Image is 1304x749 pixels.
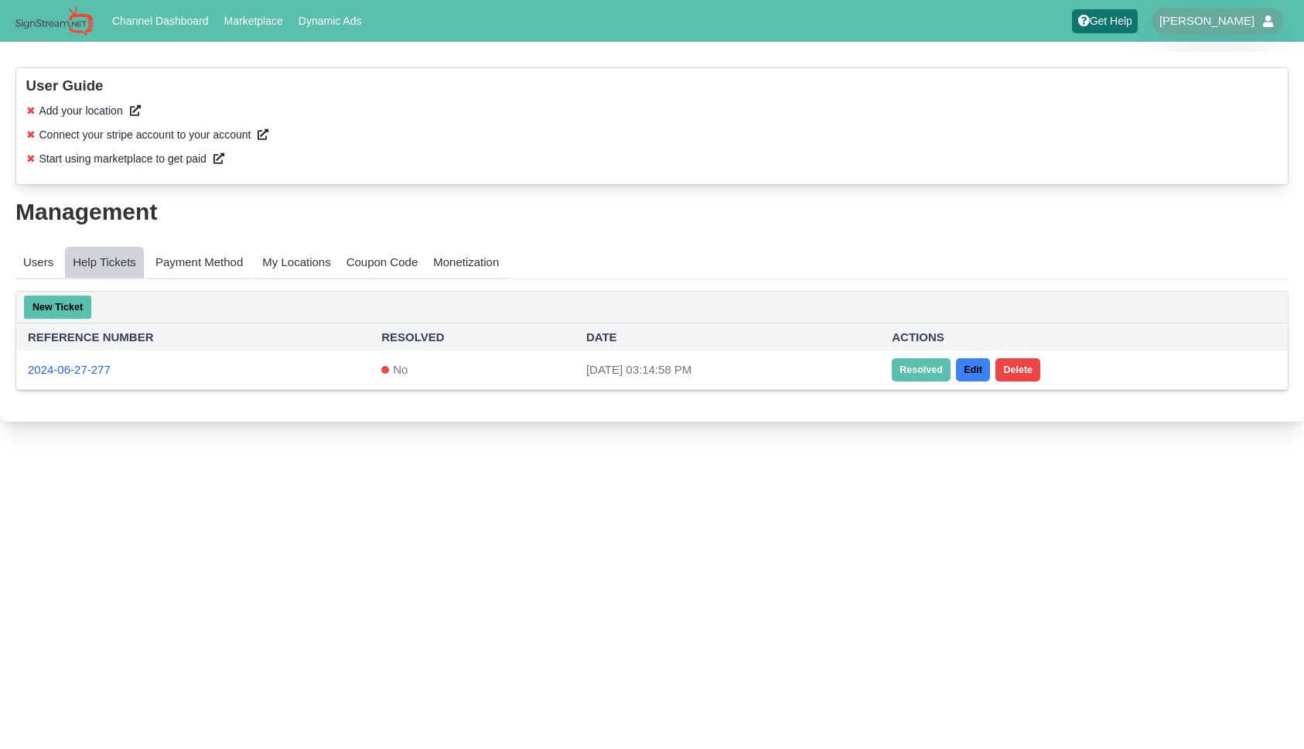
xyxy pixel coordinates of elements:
[24,296,91,319] button: New Ticket
[575,323,880,351] th: Date
[995,358,1040,381] a: Delete
[880,323,1288,351] th: Actions
[575,351,880,390] td: [DATE] 03:14:58 PM
[107,11,215,31] a: Channel Dashboard
[370,323,575,351] th: Resolved
[381,362,563,378] div: No
[956,358,990,381] a: Edit
[254,247,338,279] a: My Locations
[148,247,251,279] a: Payment Method
[39,152,207,165] span: Start using marketplace to get paid
[16,323,370,351] th: Reference Number
[292,11,367,31] a: Dynamic Ads
[39,128,251,141] span: Connect your stripe account to your account
[26,127,36,143] span: ✖
[339,247,426,279] a: Coupon Code
[26,151,36,167] span: ✖
[39,103,141,119] a: Add your location
[425,247,507,279] a: Monetization
[892,358,951,381] a: Resolved
[1159,13,1255,29] span: [PERSON_NAME]
[15,200,1289,224] div: Management
[218,11,288,31] a: Marketplace
[65,247,144,279] a: Help Tickets
[39,151,224,167] a: Start using marketplace to get paid
[39,127,269,143] a: Connect your stripe account to your account
[26,103,36,119] span: ✖
[15,247,61,279] a: Users
[39,104,123,117] span: Add your location
[28,363,111,376] a: 2024-06-27-277
[1072,9,1138,33] a: Get Help
[26,77,1278,95] h3: User Guide
[15,6,93,36] img: Sign Stream.NET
